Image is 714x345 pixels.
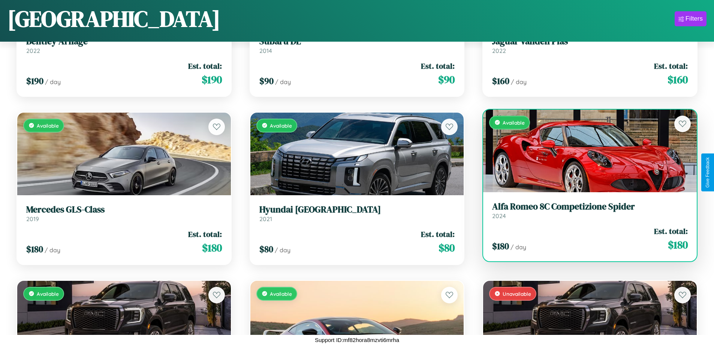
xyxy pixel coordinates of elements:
[492,201,688,220] a: Alfa Romeo 8C Competizione Spider2024
[259,36,455,54] a: Subaru DL2014
[492,75,509,87] span: $ 160
[188,60,222,71] span: Est. total:
[259,36,455,47] h3: Subaru DL
[188,229,222,240] span: Est. total:
[492,212,506,220] span: 2024
[503,291,531,297] span: Unavailable
[45,78,61,86] span: / day
[510,243,526,251] span: / day
[270,291,292,297] span: Available
[668,237,688,252] span: $ 180
[259,215,272,223] span: 2021
[511,78,527,86] span: / day
[492,36,688,54] a: Jaguar Vanden Plas2022
[37,291,59,297] span: Available
[202,240,222,255] span: $ 180
[654,226,688,237] span: Est. total:
[26,36,222,47] h3: Bentley Arnage
[439,240,455,255] span: $ 80
[275,78,291,86] span: / day
[654,60,688,71] span: Est. total:
[45,246,60,254] span: / day
[438,72,455,87] span: $ 90
[270,122,292,129] span: Available
[26,243,43,255] span: $ 180
[492,36,688,47] h3: Jaguar Vanden Plas
[37,122,59,129] span: Available
[705,157,710,188] div: Give Feedback
[7,3,220,34] h1: [GEOGRAPHIC_DATA]
[202,72,222,87] span: $ 190
[259,243,273,255] span: $ 80
[492,47,506,54] span: 2022
[259,204,455,223] a: Hyundai [GEOGRAPHIC_DATA]2021
[259,204,455,215] h3: Hyundai [GEOGRAPHIC_DATA]
[686,15,703,23] div: Filters
[275,246,290,254] span: / day
[26,204,222,223] a: Mercedes GLS-Class2019
[26,75,43,87] span: $ 190
[315,335,399,345] p: Support ID: mf82hora8mzvti6mrha
[421,60,455,71] span: Est. total:
[421,229,455,240] span: Est. total:
[26,47,40,54] span: 2022
[492,201,688,212] h3: Alfa Romeo 8C Competizione Spider
[503,119,525,126] span: Available
[259,75,274,87] span: $ 90
[668,72,688,87] span: $ 160
[259,47,272,54] span: 2014
[26,36,222,54] a: Bentley Arnage2022
[26,204,222,215] h3: Mercedes GLS-Class
[492,240,509,252] span: $ 180
[26,215,39,223] span: 2019
[675,11,707,26] button: Filters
